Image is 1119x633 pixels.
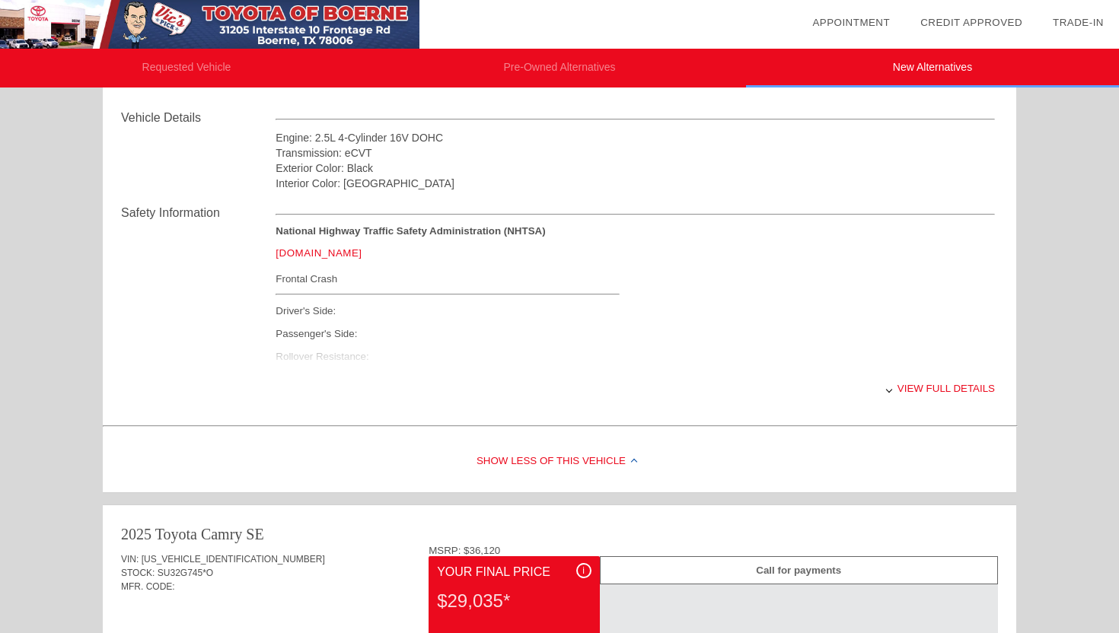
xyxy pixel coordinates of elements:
div: Vehicle Details [121,109,276,127]
strong: National Highway Traffic Safety Administration (NHTSA) [276,225,545,237]
div: Your Final Price [437,563,591,581]
div: Passenger's Side: [276,323,619,345]
div: Interior Color: [GEOGRAPHIC_DATA] [276,176,995,191]
div: View full details [276,370,995,407]
li: New Alternatives [746,49,1119,87]
span: [US_VEHICLE_IDENTIFICATION_NUMBER] [142,554,325,565]
div: Frontal Crash [276,269,619,288]
div: Exterior Color: Black [276,161,995,176]
div: SE [246,523,263,545]
div: i [576,563,591,578]
span: STOCK: [121,568,155,578]
a: Trade-In [1053,17,1104,28]
div: $29,035* [437,581,591,621]
div: MSRP: $36,120 [429,545,998,556]
li: Pre-Owned Alternatives [373,49,746,87]
div: Driver's Side: [276,300,619,323]
span: VIN: [121,554,139,565]
a: Credit Approved [920,17,1022,28]
div: 2025 Toyota Camry [121,523,242,545]
div: Safety Information [121,204,276,222]
a: [DOMAIN_NAME] [276,247,362,259]
span: MFR. CODE: [121,581,175,592]
div: Engine: 2.5L 4-Cylinder 16V DOHC [276,130,995,145]
div: Show Less of this Vehicle [103,431,1016,492]
span: SU32G745*O [158,568,213,578]
div: Transmission: eCVT [276,145,995,161]
a: Appointment [812,17,890,28]
div: Call for payments [600,556,998,584]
